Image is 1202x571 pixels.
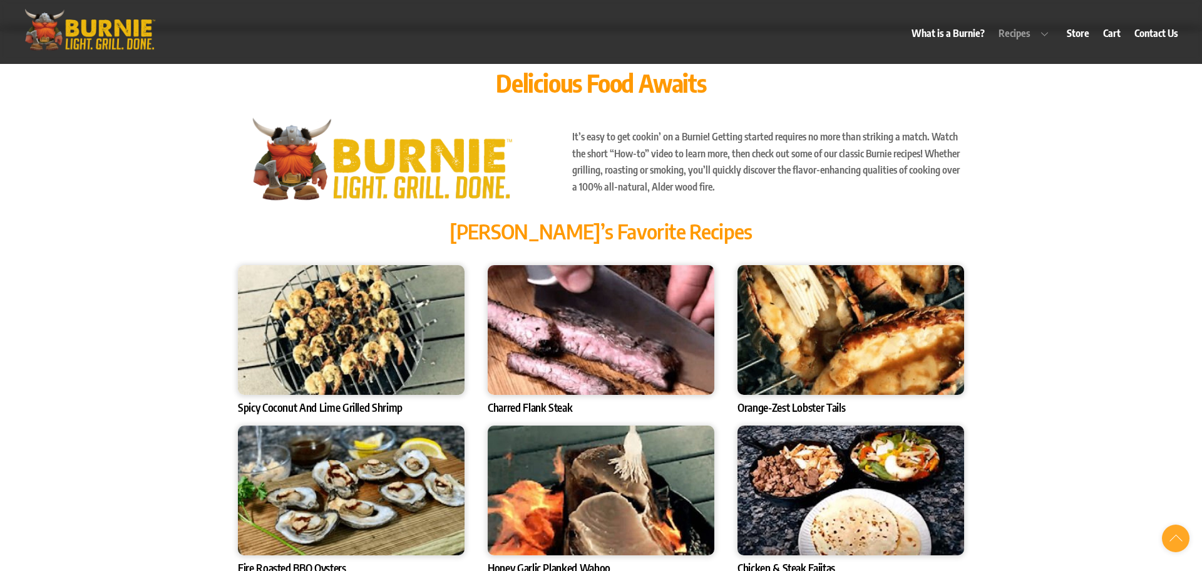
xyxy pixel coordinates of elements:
[1097,19,1127,48] a: Cart
[737,265,964,395] img: Orange-Zest Lobster Tails
[18,6,162,53] img: burniegrill.com-logo-high-res-2020110_500px
[1061,19,1095,48] a: Store
[488,265,714,395] img: Charred Flank Steak
[238,426,465,555] img: Fire Roasted BBQ Oysters
[906,19,991,48] a: What is a Burnie?
[496,67,706,98] span: Delicious Food Awaits
[572,128,964,195] p: It’s easy to get cookin’ on a Burnie! Getting started requires no more than striking a match. Wat...
[18,36,162,57] a: Burnie Grill
[737,426,964,555] img: Chicken & Steak Fajitas
[449,219,753,244] span: [PERSON_NAME]’s Favorite Recipes
[238,265,465,395] img: Spicy Coconut And Lime Grilled Shrimp
[488,401,572,414] a: Charred Flank Steak
[993,19,1059,48] a: Recipes
[488,426,714,555] img: Honey Garlic Planked Wahoo
[1129,19,1184,48] a: Contact Us
[238,401,403,414] a: Spicy Coconut And Lime Grilled Shrimp
[737,401,845,414] a: Orange-Zest Lobster Tails
[238,115,525,204] img: burniegrill.com-logo-high-res-2020110_500px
